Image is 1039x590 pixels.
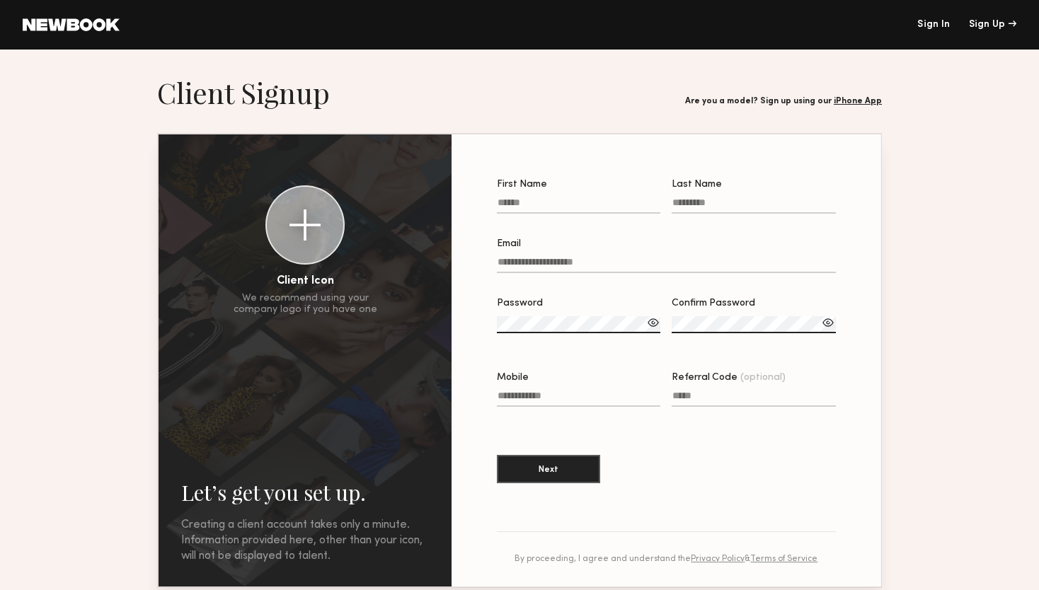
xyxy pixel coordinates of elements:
span: (optional) [740,373,786,383]
a: Sign In [917,20,950,30]
div: Password [497,299,660,308]
div: Are you a model? Sign up using our [685,97,882,106]
div: We recommend using your company logo if you have one [234,293,377,316]
div: Mobile [497,373,660,383]
a: iPhone App [834,97,882,105]
input: First Name [497,197,660,214]
input: Confirm Password [672,316,835,333]
input: Last Name [672,197,835,214]
div: By proceeding, I agree and understand the & [497,555,836,564]
h1: Client Signup [157,75,330,110]
div: Creating a client account takes only a minute. Information provided here, other than your icon, w... [181,518,429,564]
a: Terms of Service [750,555,817,563]
div: Sign Up [969,20,1016,30]
input: Mobile [497,391,660,407]
div: Email [497,239,836,249]
input: Password [497,316,660,333]
div: Referral Code [672,373,835,383]
h2: Let’s get you set up. [181,478,429,507]
input: Email [497,257,836,273]
a: Privacy Policy [691,555,745,563]
div: Last Name [672,180,835,190]
div: Client Icon [277,276,334,287]
div: Confirm Password [672,299,835,308]
button: Next [497,455,600,483]
div: First Name [497,180,660,190]
input: Referral Code(optional) [672,391,835,407]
